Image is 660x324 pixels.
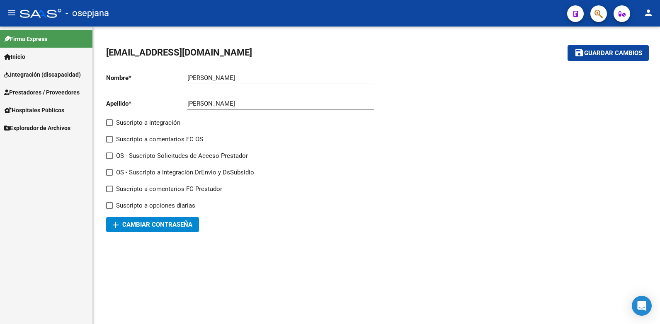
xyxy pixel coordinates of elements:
[632,296,652,316] div: Open Intercom Messenger
[113,221,192,228] span: Cambiar Contraseña
[574,48,584,58] mat-icon: save
[643,8,653,18] mat-icon: person
[111,220,121,230] mat-icon: add
[7,8,17,18] mat-icon: menu
[116,151,248,161] span: OS - Suscripto Solicitudes de Acceso Prestador
[116,134,203,144] span: Suscripto a comentarios FC OS
[106,47,252,58] span: [EMAIL_ADDRESS][DOMAIN_NAME]
[4,34,47,44] span: Firma Express
[4,123,70,133] span: Explorador de Archivos
[4,106,64,115] span: Hospitales Públicos
[116,118,180,128] span: Suscripto a integración
[4,88,80,97] span: Prestadores / Proveedores
[568,45,649,60] button: Guardar cambios
[106,73,187,82] p: Nombre
[116,184,222,194] span: Suscripto a comentarios FC Prestador
[116,167,254,177] span: OS - Suscripto a integración DrEnvio y DsSubsidio
[106,99,187,108] p: Apellido
[584,50,642,57] span: Guardar cambios
[4,70,81,79] span: Integración (discapacidad)
[66,4,109,22] span: - osepjana
[4,52,25,61] span: Inicio
[106,217,199,232] button: Cambiar Contraseña
[116,201,195,210] span: Suscripto a opciones diarias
